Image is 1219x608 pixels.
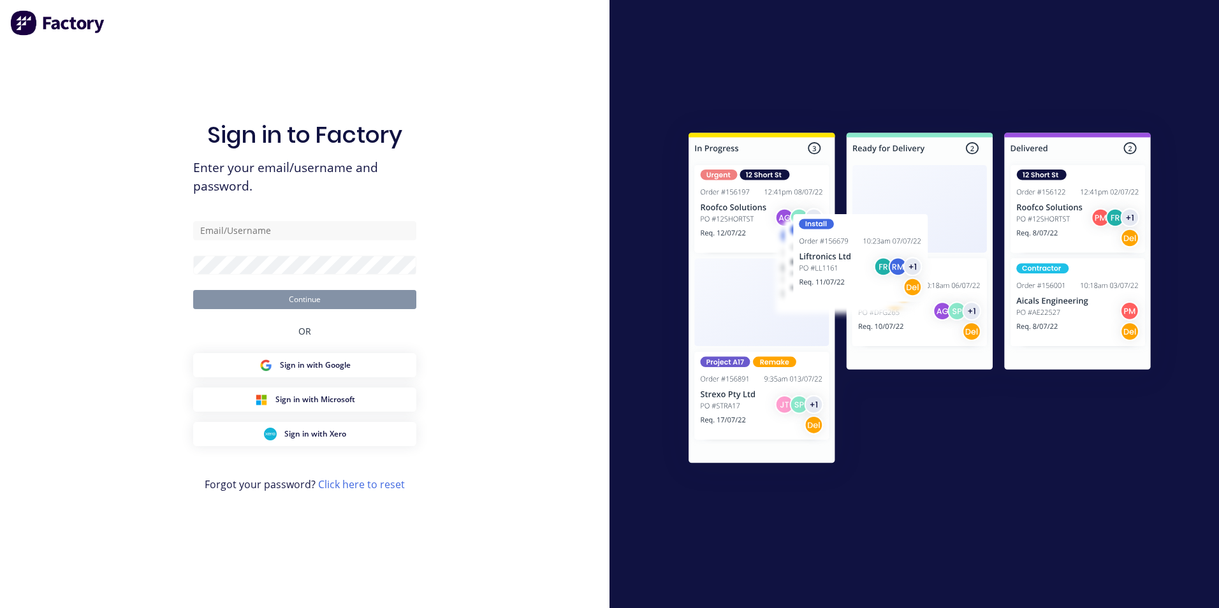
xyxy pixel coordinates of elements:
span: Enter your email/username and password. [193,159,416,196]
span: Sign in with Microsoft [275,394,355,405]
button: Xero Sign inSign in with Xero [193,422,416,446]
input: Email/Username [193,221,416,240]
span: Sign in with Xero [284,428,346,440]
span: Forgot your password? [205,477,405,492]
h1: Sign in to Factory [207,121,402,148]
img: Xero Sign in [264,428,277,440]
button: Microsoft Sign inSign in with Microsoft [193,387,416,412]
img: Factory [10,10,106,36]
img: Microsoft Sign in [255,393,268,406]
a: Click here to reset [318,477,405,491]
button: Continue [193,290,416,309]
button: Google Sign inSign in with Google [193,353,416,377]
img: Google Sign in [259,359,272,372]
img: Sign in [661,107,1179,493]
div: OR [298,309,311,353]
span: Sign in with Google [280,359,351,371]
